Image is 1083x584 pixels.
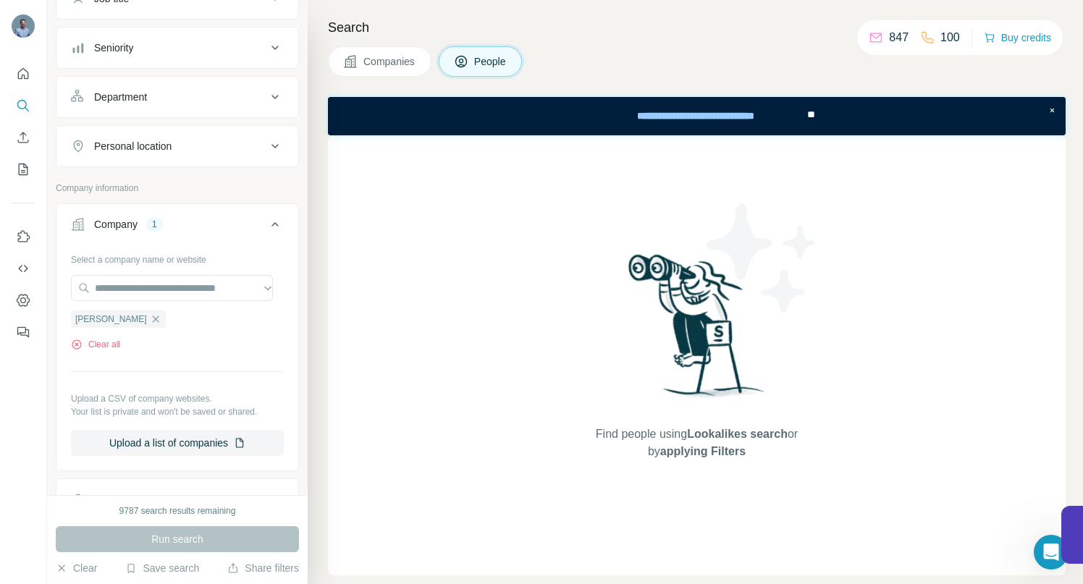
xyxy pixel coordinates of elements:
[12,93,35,119] button: Search
[12,287,35,313] button: Dashboard
[71,247,284,266] div: Select a company name or website
[94,217,138,232] div: Company
[1034,535,1069,570] iframe: Intercom live chat
[94,90,147,104] div: Department
[119,504,236,517] div: 9787 search results remaining
[71,430,284,456] button: Upload a list of companies
[12,255,35,282] button: Use Surfe API
[12,156,35,182] button: My lists
[984,27,1051,48] button: Buy credits
[328,17,1066,38] h4: Search
[56,207,298,247] button: Company1
[660,445,746,457] span: applying Filters
[697,193,827,323] img: Surfe Illustration - Stars
[581,426,812,460] span: Find people using or by
[75,313,147,326] span: [PERSON_NAME]
[146,218,163,231] div: 1
[12,124,35,151] button: Enrich CSV
[56,129,298,164] button: Personal location
[474,54,507,69] span: People
[12,319,35,345] button: Feedback
[940,29,960,46] p: 100
[56,561,97,575] button: Clear
[687,428,788,440] span: Lookalikes search
[125,561,199,575] button: Save search
[328,97,1066,135] iframe: Banner
[12,224,35,250] button: Use Surfe on LinkedIn
[622,250,772,412] img: Surfe Illustration - Woman searching with binoculars
[12,14,35,38] img: Avatar
[363,54,416,69] span: Companies
[227,561,299,575] button: Share filters
[71,392,284,405] p: Upload a CSV of company websites.
[12,61,35,87] button: Quick start
[94,139,172,153] div: Personal location
[56,80,298,114] button: Department
[71,338,120,351] button: Clear all
[94,41,133,55] div: Seniority
[71,405,284,418] p: Your list is private and won't be saved or shared.
[56,30,298,65] button: Seniority
[94,492,130,507] div: Industry
[889,29,909,46] p: 847
[56,482,298,517] button: Industry
[56,182,299,195] p: Company information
